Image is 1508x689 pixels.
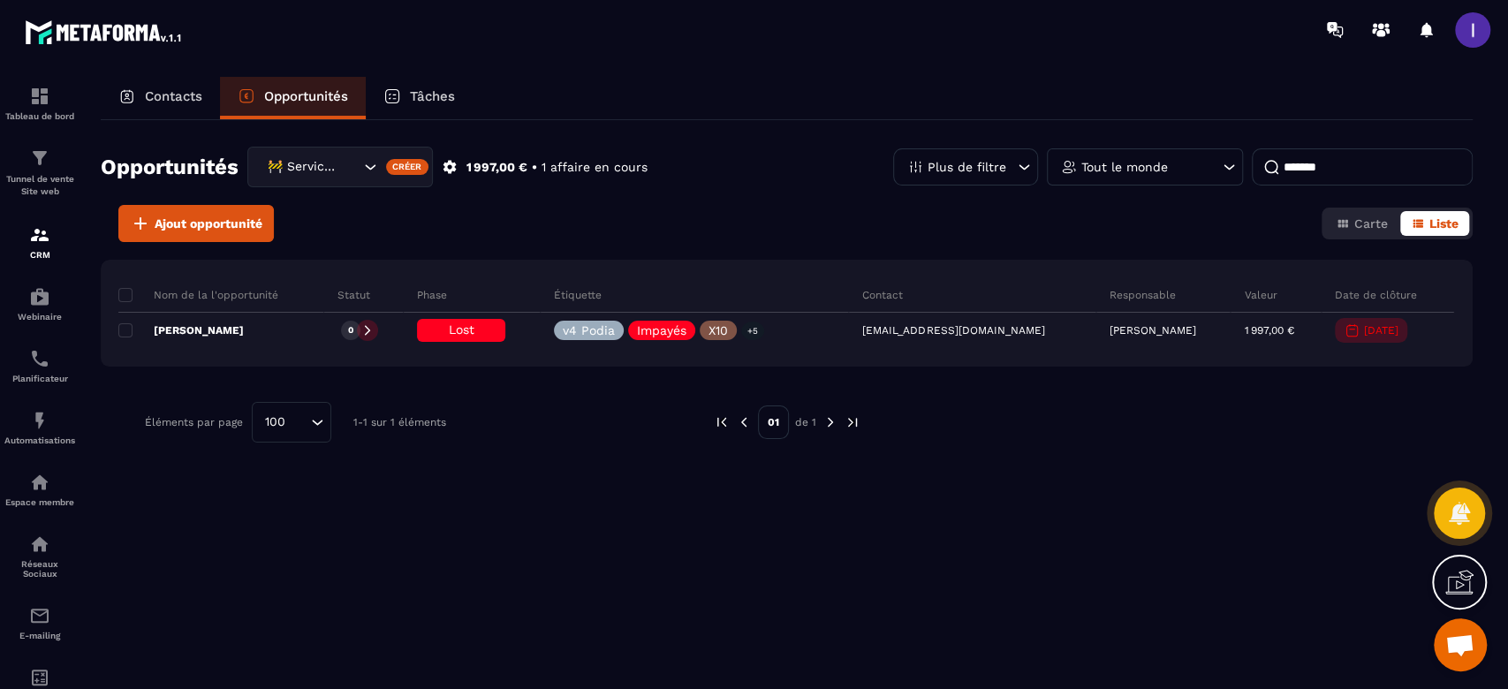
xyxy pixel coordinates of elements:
[4,592,75,654] a: emailemailE-mailing
[29,472,50,493] img: automations
[337,288,370,302] p: Statut
[29,534,50,555] img: social-network
[1335,288,1417,302] p: Date de clôture
[1110,288,1176,302] p: Responsable
[410,88,455,104] p: Tâches
[292,413,307,432] input: Search for option
[1244,324,1293,337] p: 1 997,00 €
[1081,161,1168,173] p: Tout le monde
[263,157,342,177] span: 🚧 Service Client
[4,211,75,273] a: formationformationCRM
[4,559,75,579] p: Réseaux Sociaux
[29,286,50,307] img: automations
[637,324,686,337] p: Impayés
[466,159,527,176] p: 1 997,00 €
[29,224,50,246] img: formation
[247,147,433,187] div: Search for option
[928,161,1006,173] p: Plus de filtre
[1325,211,1398,236] button: Carte
[554,288,602,302] p: Étiquette
[709,324,728,337] p: X10
[1429,216,1459,231] span: Liste
[845,414,860,430] img: next
[348,324,353,337] p: 0
[145,416,243,428] p: Éléments par page
[822,414,838,430] img: next
[4,312,75,322] p: Webinaire
[4,458,75,520] a: automationsautomationsEspace membre
[4,250,75,260] p: CRM
[101,77,220,119] a: Contacts
[1364,324,1398,337] p: [DATE]
[29,667,50,688] img: accountant
[1110,324,1196,337] p: [PERSON_NAME]
[118,323,244,337] p: [PERSON_NAME]
[145,88,202,104] p: Contacts
[736,414,752,430] img: prev
[366,77,473,119] a: Tâches
[449,322,474,337] span: Lost
[795,415,816,429] p: de 1
[4,335,75,397] a: schedulerschedulerPlanificateur
[563,324,615,337] p: v4 Podia
[29,605,50,626] img: email
[29,348,50,369] img: scheduler
[758,405,789,439] p: 01
[29,410,50,431] img: automations
[155,215,262,232] span: Ajout opportunité
[417,288,447,302] p: Phase
[342,157,360,177] input: Search for option
[29,86,50,107] img: formation
[101,149,239,185] h2: Opportunités
[386,159,429,175] div: Créer
[4,520,75,592] a: social-networksocial-networkRéseaux Sociaux
[1434,618,1487,671] div: Ouvrir le chat
[118,205,274,242] button: Ajout opportunité
[4,173,75,198] p: Tunnel de vente Site web
[118,288,278,302] p: Nom de la l'opportunité
[532,159,537,176] p: •
[4,111,75,121] p: Tableau de bord
[353,416,446,428] p: 1-1 sur 1 éléments
[862,288,903,302] p: Contact
[1400,211,1469,236] button: Liste
[29,148,50,169] img: formation
[264,88,348,104] p: Opportunités
[741,322,764,340] p: +5
[4,134,75,211] a: formationformationTunnel de vente Site web
[4,374,75,383] p: Planificateur
[1244,288,1277,302] p: Valeur
[542,159,648,176] p: 1 affaire en cours
[4,631,75,640] p: E-mailing
[259,413,292,432] span: 100
[4,435,75,445] p: Automatisations
[714,414,730,430] img: prev
[220,77,366,119] a: Opportunités
[25,16,184,48] img: logo
[4,72,75,134] a: formationformationTableau de bord
[252,402,331,443] div: Search for option
[4,273,75,335] a: automationsautomationsWebinaire
[4,397,75,458] a: automationsautomationsAutomatisations
[1354,216,1388,231] span: Carte
[4,497,75,507] p: Espace membre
